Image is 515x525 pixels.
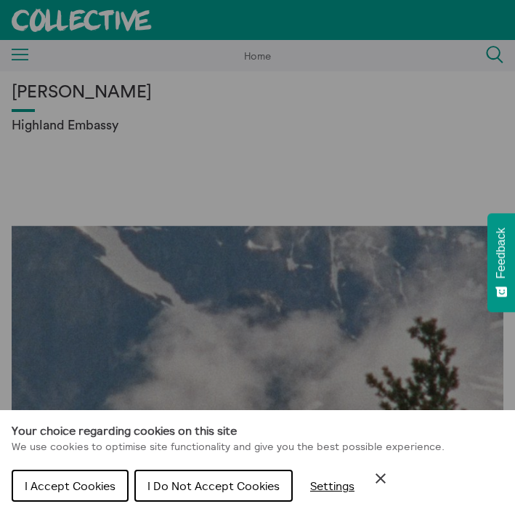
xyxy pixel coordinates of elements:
span: I Accept Cookies [25,478,115,493]
button: Close Cookie Control [372,470,389,487]
button: Feedback - Show survey [487,213,515,312]
h1: Your choice regarding cookies on this site [12,422,503,439]
button: Settings [299,471,366,500]
p: We use cookies to optimise site functionality and give you the best possible experience. [12,439,503,455]
button: I Do Not Accept Cookies [134,470,293,502]
button: I Accept Cookies [12,470,129,502]
span: Feedback [495,228,508,278]
span: Settings [310,478,354,493]
span: I Do Not Accept Cookies [147,478,280,493]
